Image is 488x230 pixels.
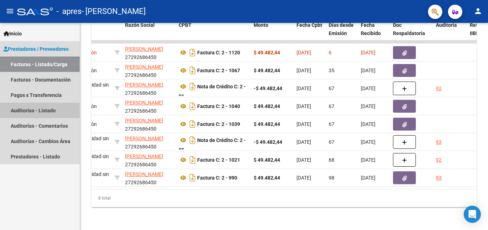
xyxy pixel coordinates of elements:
[125,46,163,52] span: [PERSON_NAME]
[436,156,442,164] div: 92
[188,101,197,112] i: Descargar documento
[361,68,375,73] span: [DATE]
[125,170,173,185] div: 27292686450
[254,121,280,127] strong: $ 49.482,44
[329,50,332,55] span: 6
[254,157,280,163] strong: $ 49.482,44
[125,153,163,159] span: [PERSON_NAME]
[329,22,354,36] span: Días desde Emisión
[125,134,173,150] div: 27292686450
[433,18,467,49] datatable-header-cell: Auditoria
[188,65,197,76] i: Descargar documento
[329,121,334,127] span: 67
[197,103,240,109] strong: Factura C: 2 - 1040
[436,138,442,146] div: 93
[254,50,280,55] strong: $ 49.482,44
[297,85,311,91] span: [DATE]
[197,121,240,127] strong: Factura C: 2 - 1039
[326,18,358,49] datatable-header-cell: Días desde Emisión
[329,157,334,163] span: 68
[188,81,197,92] i: Descargar documento
[122,18,176,49] datatable-header-cell: Razón Social
[436,84,442,93] div: 92
[179,137,246,153] strong: Nota de Crédito C: 2 - 85
[188,118,197,130] i: Descargar documento
[125,63,173,78] div: 27292686450
[4,45,69,53] span: Prestadores / Proveedores
[251,18,294,49] datatable-header-cell: Monto
[125,100,163,106] span: [PERSON_NAME]
[329,175,334,181] span: 98
[329,68,334,73] span: 35
[361,121,375,127] span: [DATE]
[329,85,334,91] span: 67
[125,81,173,96] div: 27292686450
[474,7,482,15] mat-icon: person
[361,50,375,55] span: [DATE]
[390,18,433,49] datatable-header-cell: Doc Respaldatoria
[6,7,14,15] mat-icon: menu
[361,175,375,181] span: [DATE]
[254,103,280,109] strong: $ 49.482,44
[125,118,163,123] span: [PERSON_NAME]
[436,22,457,28] span: Auditoria
[254,68,280,73] strong: $ 49.482,44
[297,175,311,181] span: [DATE]
[197,50,240,55] strong: Factura C: 2 - 1120
[464,206,481,223] div: Open Intercom Messenger
[125,82,163,88] span: [PERSON_NAME]
[329,103,334,109] span: 67
[125,152,173,167] div: 27292686450
[188,134,197,146] i: Descargar documento
[358,18,390,49] datatable-header-cell: Fecha Recibido
[188,172,197,183] i: Descargar documento
[254,22,268,28] span: Monto
[125,136,163,141] span: [PERSON_NAME]
[436,174,442,182] div: 93
[297,121,311,127] span: [DATE]
[361,139,375,145] span: [DATE]
[179,22,191,28] span: CPBT
[297,103,311,109] span: [DATE]
[297,22,322,28] span: Fecha Cpbt
[125,64,163,70] span: [PERSON_NAME]
[254,175,280,181] strong: $ 49.482,44
[125,45,173,60] div: 27292686450
[188,154,197,166] i: Descargar documento
[361,103,375,109] span: [DATE]
[188,47,197,58] i: Descargar documento
[81,4,146,19] span: - [PERSON_NAME]
[91,189,477,207] div: 8 total
[197,175,237,181] strong: Factura C: 2 - 990
[329,139,334,145] span: 67
[197,157,240,163] strong: Factura C: 2 - 1021
[297,139,311,145] span: [DATE]
[297,50,311,55] span: [DATE]
[361,157,375,163] span: [DATE]
[179,84,246,99] strong: Nota de Crédito C: 2 - 86
[393,22,425,36] span: Doc Respaldatoria
[297,68,311,73] span: [DATE]
[361,85,375,91] span: [DATE]
[297,157,311,163] span: [DATE]
[125,99,173,114] div: 27292686450
[361,22,381,36] span: Fecha Recibido
[254,85,282,91] strong: -$ 49.482,44
[197,68,240,73] strong: Factura C: 2 - 1067
[4,30,22,38] span: Inicio
[56,4,81,19] span: - apres
[125,171,163,177] span: [PERSON_NAME]
[125,117,173,132] div: 27292686450
[254,139,282,145] strong: -$ 49.482,44
[125,22,155,28] span: Razón Social
[294,18,326,49] datatable-header-cell: Fecha Cpbt
[176,18,251,49] datatable-header-cell: CPBT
